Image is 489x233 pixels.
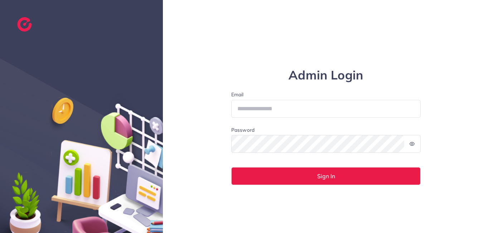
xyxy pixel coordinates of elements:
[231,68,421,83] h1: Admin Login
[231,126,255,134] label: Password
[231,91,421,98] label: Email
[231,167,421,185] button: Sign In
[317,173,335,179] span: Sign In
[17,17,32,31] img: logo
